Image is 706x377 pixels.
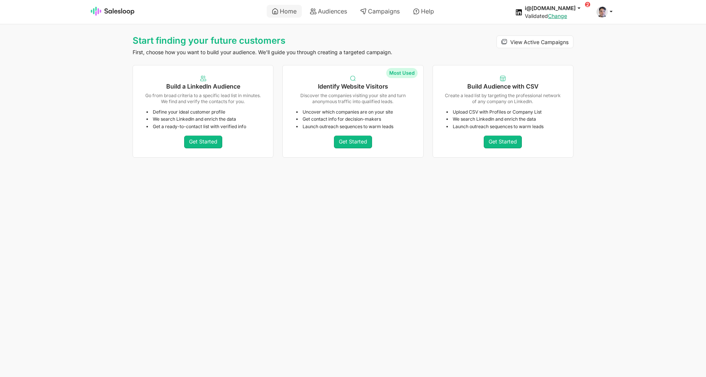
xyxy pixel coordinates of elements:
li: Get a ready-to-contact list with verified info [146,124,263,130]
a: Get Started [334,136,372,148]
a: Audiences [305,5,352,18]
a: Home [267,5,302,18]
p: Create a lead list by targeting the professional network of any company on LinkedIn. [443,93,563,104]
button: i@[DOMAIN_NAME] [525,4,588,12]
li: Define your ideal customer profile [146,109,263,115]
img: Salesloop [91,7,135,16]
li: Uncover which companies are on your site [296,109,412,115]
p: First, choose how you want to build your audience. We'll guide you through creating a targeted ca... [133,49,424,56]
a: Campaigns [355,5,405,18]
span: Most Used [386,68,418,78]
h1: Start finding your future customers [133,35,424,46]
li: Upload CSV with Profiles or Company List [446,109,563,115]
a: Get Started [184,136,222,148]
li: Launch outreach sequences to warm leads [296,124,412,130]
a: Change [548,13,567,19]
a: Help [408,5,439,18]
a: View Active Campaigns [496,35,573,48]
li: Get contact info for decision-makers [296,116,412,122]
li: We search LinkedIn and enrich the data [146,116,263,122]
a: Get Started [484,136,522,148]
li: Launch outreach sequences to warm leads [446,124,563,130]
p: Discover the companies visiting your site and turn anonymous traffic into qualified leads. [293,93,412,104]
h5: Build Audience with CSV [443,83,563,90]
span: View Active Campaigns [510,39,569,45]
li: We search LinkedIn and enrich the data [446,116,563,122]
p: Go from broad criteria to a specific lead list in minutes. We find and verify the contacts for you. [143,93,263,104]
div: Validated [525,13,588,19]
h5: Build a LinkedIn Audience [143,83,263,90]
h5: Identify Website Visitors [293,83,412,90]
